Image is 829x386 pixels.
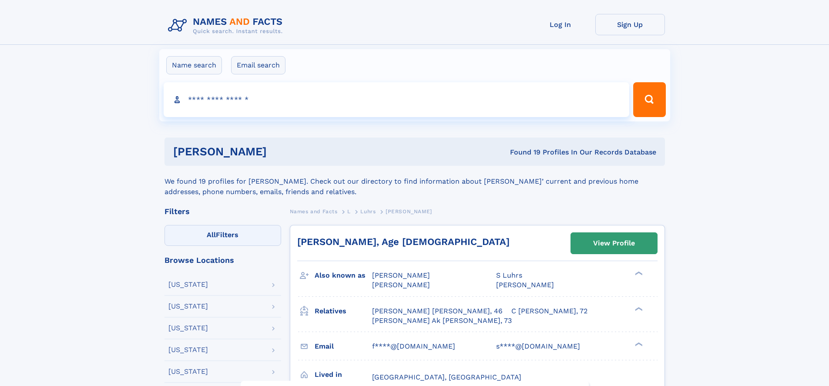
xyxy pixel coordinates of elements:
[164,256,281,264] div: Browse Locations
[595,14,665,35] a: Sign Up
[164,166,665,197] div: We found 19 profiles for [PERSON_NAME]. Check out our directory to find information about [PERSON...
[511,306,587,316] a: C [PERSON_NAME], 72
[207,231,216,239] span: All
[315,339,372,354] h3: Email
[168,325,208,332] div: [US_STATE]
[372,271,430,279] span: [PERSON_NAME]
[496,281,554,289] span: [PERSON_NAME]
[168,346,208,353] div: [US_STATE]
[372,306,503,316] a: [PERSON_NAME] [PERSON_NAME], 46
[231,56,285,74] label: Email search
[372,281,430,289] span: [PERSON_NAME]
[168,303,208,310] div: [US_STATE]
[347,208,351,215] span: L
[315,268,372,283] h3: Also known as
[166,56,222,74] label: Name search
[633,82,665,117] button: Search Button
[360,206,376,217] a: Luhrs
[372,316,512,326] a: [PERSON_NAME] Ak [PERSON_NAME], 73
[593,233,635,253] div: View Profile
[571,233,657,254] a: View Profile
[168,368,208,375] div: [US_STATE]
[297,236,510,247] a: [PERSON_NAME], Age [DEMOGRAPHIC_DATA]
[388,148,656,157] div: Found 19 Profiles In Our Records Database
[315,367,372,382] h3: Lived in
[168,281,208,288] div: [US_STATE]
[526,14,595,35] a: Log In
[164,208,281,215] div: Filters
[173,146,389,157] h1: [PERSON_NAME]
[633,271,643,276] div: ❯
[360,208,376,215] span: Luhrs
[633,341,643,347] div: ❯
[347,206,351,217] a: L
[372,373,521,381] span: [GEOGRAPHIC_DATA], [GEOGRAPHIC_DATA]
[496,271,522,279] span: S Luhrs
[315,304,372,319] h3: Relatives
[290,206,338,217] a: Names and Facts
[164,225,281,246] label: Filters
[164,82,630,117] input: search input
[386,208,432,215] span: [PERSON_NAME]
[633,306,643,312] div: ❯
[164,14,290,37] img: Logo Names and Facts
